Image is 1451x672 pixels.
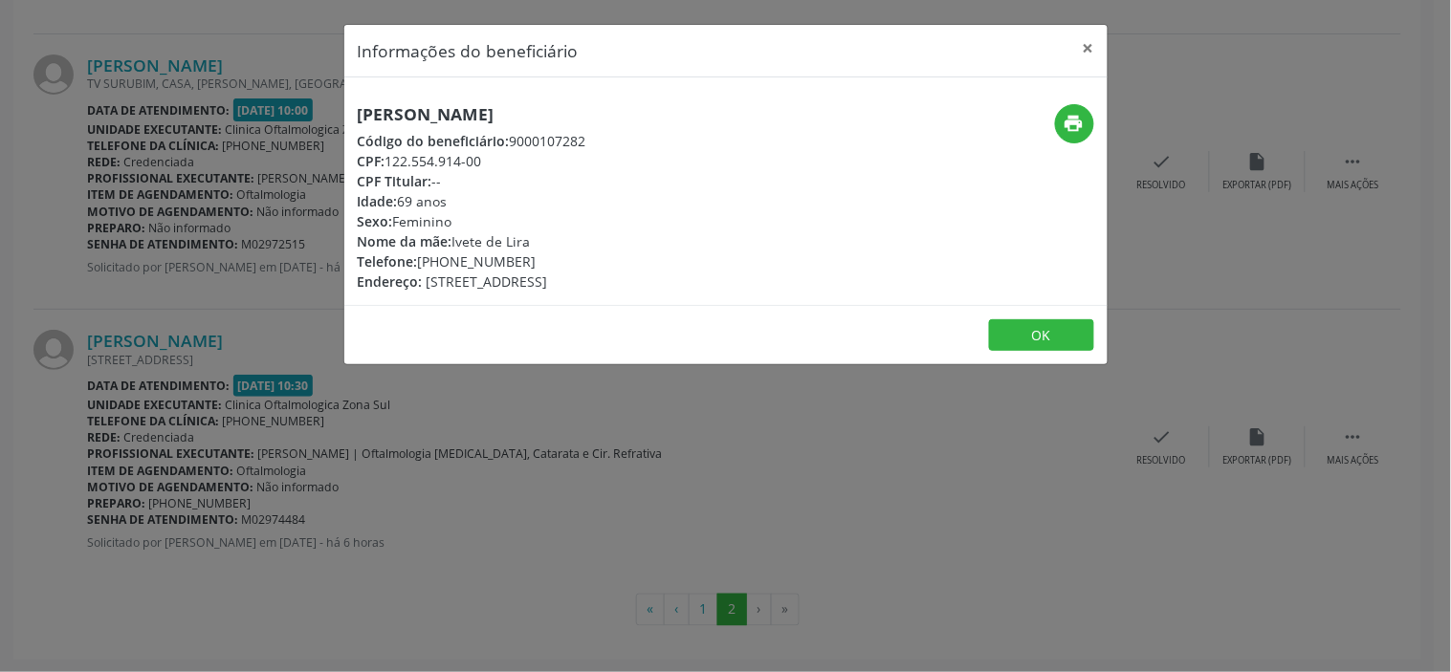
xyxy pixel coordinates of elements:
[989,319,1094,352] button: OK
[358,231,586,251] div: Ivete de Lira
[1055,104,1094,143] button: print
[358,192,398,210] span: Idade:
[1069,25,1108,72] button: Close
[358,252,418,271] span: Telefone:
[358,171,586,191] div: --
[358,38,579,63] h5: Informações do beneficiário
[1064,113,1085,134] i: print
[358,104,586,124] h5: [PERSON_NAME]
[358,251,586,271] div: [PHONE_NUMBER]
[358,212,393,230] span: Sexo:
[427,272,548,291] span: [STREET_ADDRESS]
[358,272,423,291] span: Endereço:
[358,131,586,151] div: 9000107282
[358,152,385,170] span: CPF:
[358,191,586,211] div: 69 anos
[358,132,510,150] span: Código do beneficiário:
[358,172,432,190] span: CPF Titular:
[358,151,586,171] div: 122.554.914-00
[358,232,452,250] span: Nome da mãe:
[358,211,586,231] div: Feminino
